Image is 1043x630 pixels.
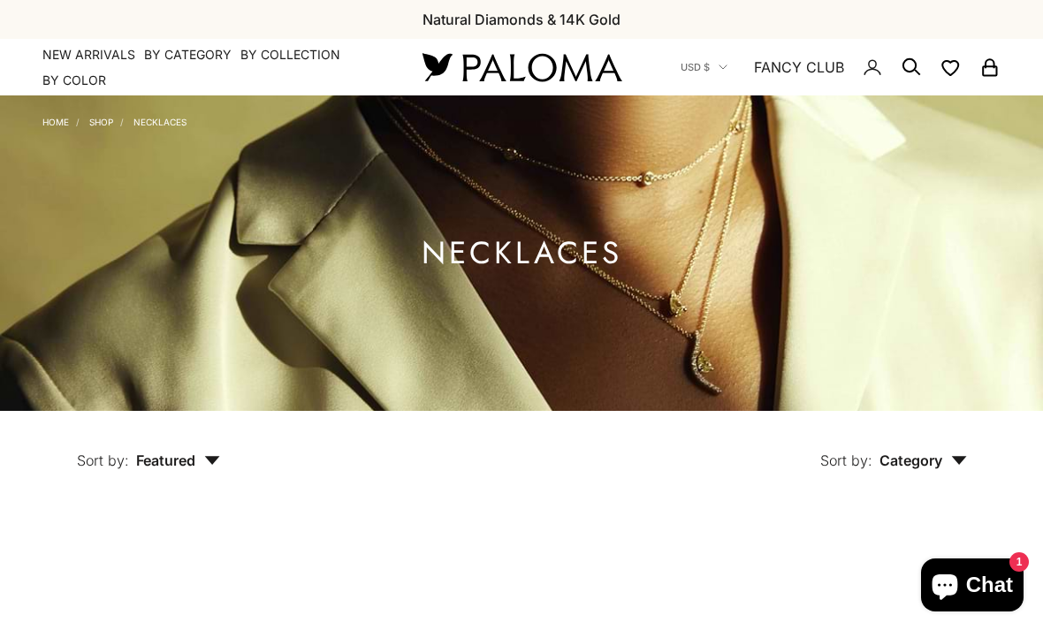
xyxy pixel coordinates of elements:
[77,452,129,469] span: Sort by:
[780,411,1008,485] button: Sort by: Category
[422,242,622,264] h1: Necklaces
[42,46,135,64] a: NEW ARRIVALS
[42,72,106,89] summary: By Color
[240,46,340,64] summary: By Collection
[136,452,220,469] span: Featured
[916,558,1029,616] inbox-online-store-chat: Shopify online store chat
[681,59,727,75] button: USD $
[423,8,620,31] p: Natural Diamonds & 14K Gold
[681,59,710,75] span: USD $
[133,117,187,127] a: Necklaces
[89,117,113,127] a: Shop
[42,46,380,89] nav: Primary navigation
[144,46,232,64] summary: By Category
[820,452,872,469] span: Sort by:
[879,452,967,469] span: Category
[42,113,187,127] nav: Breadcrumb
[36,411,261,485] button: Sort by: Featured
[754,56,844,79] a: FANCY CLUB
[42,117,69,127] a: Home
[681,39,1001,95] nav: Secondary navigation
